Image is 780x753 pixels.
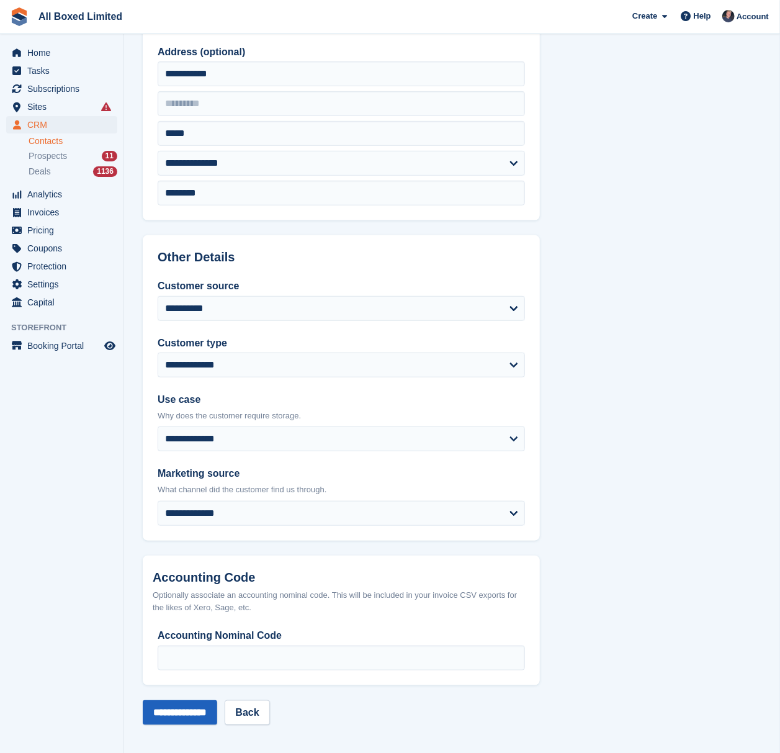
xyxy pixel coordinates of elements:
label: Accounting Nominal Code [158,628,525,643]
label: Customer source [158,279,525,294]
h2: Accounting Code [153,570,530,585]
a: menu [6,337,117,354]
a: menu [6,62,117,79]
span: Prospects [29,150,67,162]
span: Account [737,11,769,23]
span: Subscriptions [27,80,102,97]
a: Deals 1136 [29,165,117,178]
p: What channel did the customer find us through. [158,484,525,496]
span: Create [632,10,657,22]
a: menu [6,276,117,293]
span: Deals [29,166,51,178]
a: menu [6,204,117,221]
a: menu [6,98,117,115]
div: 1136 [93,166,117,177]
a: Prospects 11 [29,150,117,163]
a: menu [6,80,117,97]
a: Contacts [29,135,117,147]
span: Storefront [11,322,123,334]
a: All Boxed Limited [34,6,127,27]
span: Capital [27,294,102,311]
span: Analytics [27,186,102,203]
span: Sites [27,98,102,115]
a: menu [6,294,117,311]
a: menu [6,240,117,257]
span: Settings [27,276,102,293]
span: Help [694,10,711,22]
span: Coupons [27,240,102,257]
a: menu [6,116,117,133]
img: stora-icon-8386f47178a22dfd0bd8f6a31ec36ba5ce8667c1dd55bd0f319d3a0aa187defe.svg [10,7,29,26]
span: Booking Portal [27,337,102,354]
h2: Other Details [158,250,525,264]
div: Optionally associate an accounting nominal code. This will be included in your invoice CSV export... [153,589,530,613]
a: menu [6,44,117,61]
span: Invoices [27,204,102,221]
label: Address (optional) [158,45,525,60]
span: Tasks [27,62,102,79]
label: Use case [158,392,525,407]
a: menu [6,222,117,239]
span: Protection [27,258,102,275]
p: Why does the customer require storage. [158,410,525,422]
span: Pricing [27,222,102,239]
a: menu [6,186,117,203]
span: CRM [27,116,102,133]
i: Smart entry sync failures have occurred [101,102,111,112]
a: Preview store [102,338,117,353]
img: Dan Goss [722,10,735,22]
span: Home [27,44,102,61]
div: 11 [102,151,117,161]
a: Back [225,700,269,725]
label: Customer type [158,336,525,351]
label: Marketing source [158,466,525,481]
a: menu [6,258,117,275]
